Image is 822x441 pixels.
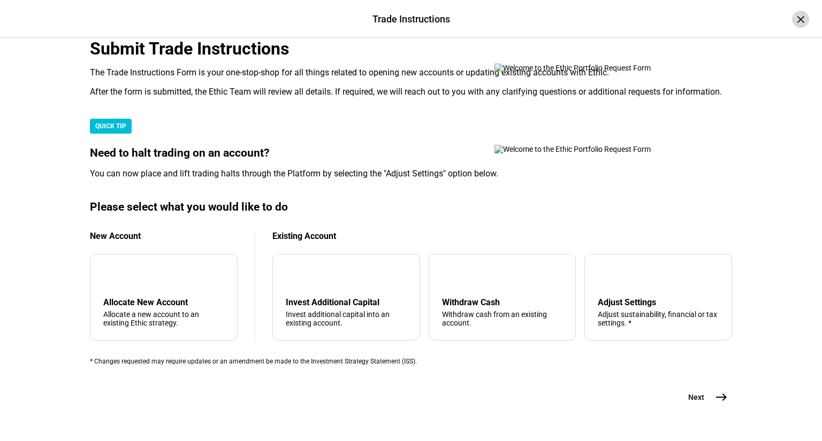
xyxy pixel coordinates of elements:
button: Next [675,386,732,408]
div: Invest additional capital into an existing account. [286,310,407,327]
div: Submit Trade Instructions [90,38,732,59]
div: Allocate a new account to an existing Ethic strategy. [103,310,224,327]
mat-icon: arrow_downward [288,269,301,282]
img: Welcome to the Ethic Portfolio Request Form [494,145,687,153]
div: Adjust sustainability, financial or tax settings. * [598,310,719,327]
div: New Account [90,231,238,241]
mat-icon: east [715,391,728,404]
div: * Changes requested may require updates or an amendment be made to the Investment Strategy Statem... [90,358,732,365]
div: The Trade Instructions Form is your one-stop-shop for all things related to opening new accounts ... [90,67,732,78]
div: Adjust Settings [598,297,719,307]
mat-icon: arrow_upward [444,269,457,282]
div: Withdraw cash from an existing account. [442,310,563,327]
div: Allocate New Account [103,297,224,307]
img: Welcome to the Ethic Portfolio Request Form [494,64,687,72]
div: QUICK TIP [90,119,132,134]
div: Invest Additional Capital [286,297,407,307]
div: After the form is submitted, the Ethic Team will review all details. If required, we will reach o... [90,87,732,97]
div: Please select what you would like to do [90,200,732,214]
div: Need to halt trading on an account? [90,146,732,160]
div: × [792,11,809,28]
mat-icon: tune [598,267,615,284]
div: Withdraw Cash [442,297,563,307]
mat-icon: add [105,269,118,282]
span: Next [688,392,704,403]
div: You can now place and lift trading halts through the Platform by selecting the "Adjust Settings" ... [90,168,732,179]
div: Trade Instructions [372,12,450,26]
div: Existing Account [272,231,732,241]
